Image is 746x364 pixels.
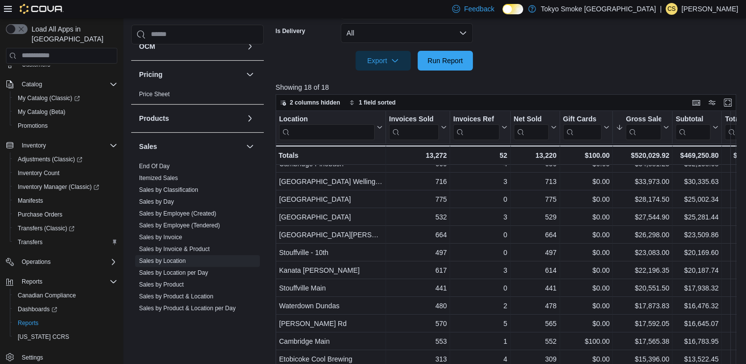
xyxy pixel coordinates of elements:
a: [US_STATE] CCRS [14,331,73,343]
span: 1 field sorted [359,99,396,107]
div: Sales [131,160,264,330]
div: Gift Cards [563,114,602,124]
div: $20,169.60 [675,247,718,258]
a: Transfers [14,236,46,248]
button: Pricing [244,69,256,80]
div: $26,298.00 [616,229,669,241]
a: Sales by Classification [139,186,198,193]
span: Sales by Day [139,198,174,206]
div: $32,158.08 [675,158,718,170]
span: Transfers [14,236,117,248]
a: Sales by Product & Location [139,293,213,300]
div: $28,174.50 [616,193,669,205]
div: $0.00 [563,158,610,170]
div: Invoices Sold [389,114,439,124]
span: Canadian Compliance [14,290,117,301]
button: Products [139,113,242,123]
div: 552 [514,335,557,347]
span: Canadian Compliance [18,291,76,299]
span: My Catalog (Beta) [18,108,66,116]
span: Catalog [18,78,117,90]
span: Reports [14,317,117,329]
div: Stouffville Main [279,282,383,294]
span: Sales by Invoice & Product [139,245,210,253]
a: Canadian Compliance [14,290,80,301]
a: Sales by Employee (Created) [139,210,216,217]
button: OCM [244,40,256,52]
div: $23,509.86 [675,229,718,241]
div: Subtotal [675,114,710,140]
span: Promotions [14,120,117,132]
div: Cambridge Main [279,335,383,347]
div: $16,645.07 [675,318,718,329]
div: 4 [453,158,507,170]
div: $17,938.32 [675,282,718,294]
span: Sales by Product per Day [139,316,206,324]
div: Invoices Ref [453,114,499,124]
span: Inventory [18,140,117,151]
span: Sales by Classification [139,186,198,194]
span: Inventory [22,142,46,149]
button: Display options [706,97,718,109]
a: Sales by Product [139,281,184,288]
div: $16,783.95 [675,335,718,347]
span: My Catalog (Classic) [18,94,80,102]
div: 497 [389,247,447,258]
a: Transfers (Classic) [14,222,78,234]
button: Transfers [10,235,121,249]
button: Gross Sales [616,114,669,140]
div: Waterdown Dundas [279,300,383,312]
span: Load All Apps in [GEOGRAPHIC_DATA] [28,24,117,44]
div: Location [279,114,375,140]
span: Adjustments (Classic) [18,155,82,163]
button: Catalog [18,78,46,90]
span: End Of Day [139,162,170,170]
a: Price Sheet [139,91,170,98]
button: Invoices Ref [453,114,507,140]
div: Gross Sales [626,114,661,124]
button: Reports [18,276,46,288]
div: $100.00 [563,335,610,347]
img: Cova [20,4,64,14]
span: CS [668,3,676,15]
div: 570 [389,318,447,329]
button: Settings [2,350,121,364]
div: 13,220 [514,149,557,161]
span: Run Report [427,56,463,66]
a: Sales by Invoice & Product [139,246,210,253]
span: Purchase Orders [14,209,117,220]
button: Location [279,114,383,140]
button: OCM [139,41,242,51]
div: $25,281.44 [675,211,718,223]
div: Net Sold [514,114,549,124]
span: Inventory Count [18,169,60,177]
a: Sales by Product & Location per Day [139,305,236,312]
span: Feedback [464,4,494,14]
div: 1 [453,335,507,347]
span: Inventory Manager (Classic) [14,181,117,193]
button: Inventory [18,140,50,151]
span: Transfers (Classic) [14,222,117,234]
button: All [341,23,473,43]
span: Dark Mode [502,14,503,15]
div: $100.00 [563,149,610,161]
div: $30,335.63 [675,176,718,187]
div: 480 [389,300,447,312]
a: Adjustments (Classic) [10,152,121,166]
div: $0.00 [563,282,610,294]
a: Inventory Manager (Classic) [14,181,103,193]
span: Sales by Employee (Tendered) [139,221,220,229]
h3: Sales [139,142,157,151]
button: Gift Cards [563,114,610,140]
div: $27,544.90 [616,211,669,223]
a: Sales by Product per Day [139,317,206,324]
a: Adjustments (Classic) [14,153,86,165]
div: 716 [389,176,447,187]
div: 441 [514,282,557,294]
div: 529 [514,211,557,223]
div: $20,187.74 [675,264,718,276]
div: $0.00 [563,176,610,187]
div: 656 [514,158,557,170]
div: Gift Card Sales [563,114,602,140]
div: Totals [279,149,383,161]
